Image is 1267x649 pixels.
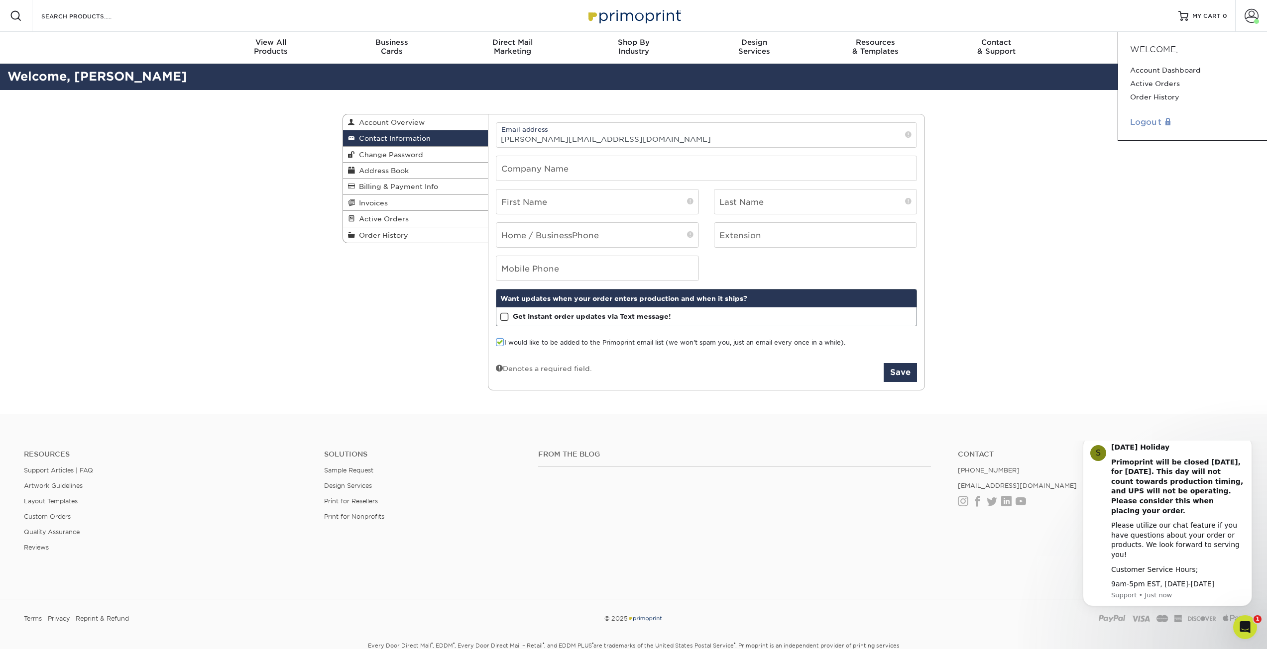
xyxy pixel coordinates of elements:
a: Contact [958,450,1243,459]
div: Industry [573,38,694,56]
h4: From the Blog [538,450,931,459]
span: Change Password [355,151,423,159]
b: [DATE] Holiday [43,2,102,10]
a: Privacy [48,611,70,626]
strong: Get instant order updates via Text message! [513,312,671,320]
div: Message content [43,2,177,149]
span: MY CART [1192,12,1221,20]
a: Support Articles | FAQ [24,466,93,474]
span: 1 [1254,615,1262,623]
span: 0 [1223,12,1227,19]
a: View AllProducts [211,32,332,64]
div: © 2025 [428,611,839,626]
div: Denotes a required field. [496,363,592,373]
a: Logout [1130,116,1255,128]
h4: Solutions [324,450,523,459]
label: I would like to be added to the Primoprint email list (we won't spam you, just an email every onc... [496,338,845,348]
div: Profile image for Support [22,4,38,20]
a: Custom Orders [24,513,71,520]
img: Primoprint [584,5,684,26]
sup: ® [592,642,593,647]
iframe: Google Customer Reviews [2,619,85,646]
a: Reprint & Refund [76,611,129,626]
iframe: Intercom live chat [1233,615,1257,639]
span: Contact Information [355,134,431,142]
a: Order History [343,227,488,243]
span: Order History [355,231,408,239]
span: Account Overview [355,118,425,126]
a: Billing & Payment Info [343,179,488,194]
span: Welcome, [1130,45,1178,54]
a: Active Orders [1130,77,1255,91]
img: Primoprint [628,615,663,622]
span: Active Orders [355,215,409,223]
sup: ® [734,642,735,647]
a: Reviews [24,544,49,551]
span: Address Book [355,167,409,175]
a: [EMAIL_ADDRESS][DOMAIN_NAME] [958,482,1077,489]
a: Active Orders [343,211,488,227]
a: Quality Assurance [24,528,80,536]
input: SEARCH PRODUCTS..... [40,10,137,22]
p: Message from Support, sent Just now [43,150,177,159]
a: Terms [24,611,42,626]
button: Save [884,363,917,382]
div: Services [694,38,815,56]
div: & Support [936,38,1057,56]
a: Artwork Guidelines [24,482,83,489]
span: Billing & Payment Info [355,183,438,190]
a: Contact Information [343,130,488,146]
h4: Resources [24,450,309,459]
b: Primoprint will be closed [DATE], for [DATE]. This day will not count towards production timing, ... [43,17,175,74]
a: DesignServices [694,32,815,64]
a: BusinessCards [331,32,452,64]
span: View All [211,38,332,47]
a: Account Overview [343,114,488,130]
span: Business [331,38,452,47]
a: Order History [1130,91,1255,104]
span: Contact [936,38,1057,47]
div: & Templates [815,38,936,56]
a: Account Dashboard [1130,64,1255,77]
a: Address Book [343,163,488,179]
a: Print for Nonprofits [324,513,384,520]
span: Direct Mail [452,38,573,47]
div: Customer Service Hours; [43,124,177,134]
a: Contact& Support [936,32,1057,64]
span: Shop By [573,38,694,47]
a: Sample Request [324,466,373,474]
a: Layout Templates [24,497,78,505]
div: Products [211,38,332,56]
div: Marketing [452,38,573,56]
span: Resources [815,38,936,47]
sup: ® [543,642,544,647]
iframe: Intercom notifications message [1068,441,1267,622]
sup: ® [453,642,455,647]
span: Invoices [355,199,388,207]
div: 9am-5pm EST, [DATE]-[DATE] [43,139,177,149]
a: Shop ByIndustry [573,32,694,64]
a: Resources& Templates [815,32,936,64]
a: Design Services [324,482,372,489]
a: [PHONE_NUMBER] [958,466,1020,474]
a: Invoices [343,195,488,211]
a: Change Password [343,147,488,163]
div: Please utilize our chat feature if you have questions about your order or products. We look forwa... [43,80,177,119]
span: Design [694,38,815,47]
a: Direct MailMarketing [452,32,573,64]
div: Want updates when your order enters production and when it ships? [496,289,917,307]
div: Cards [331,38,452,56]
a: Print for Resellers [324,497,378,505]
sup: ® [431,642,433,647]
